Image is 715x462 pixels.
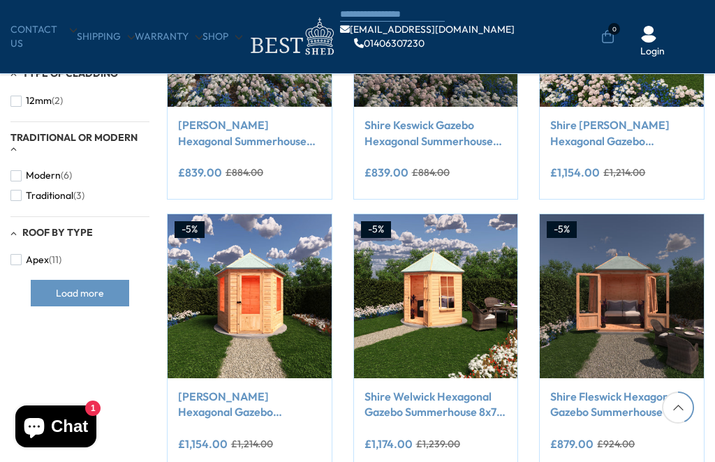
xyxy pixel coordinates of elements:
[10,131,138,144] span: Traditional or Modern
[10,165,72,186] button: Modern
[364,167,408,178] ins: £839.00
[178,117,321,149] a: [PERSON_NAME] Hexagonal Summerhouse 6x6 12mm Cladding
[361,221,391,238] div: -5%
[26,170,61,181] span: Modern
[49,254,61,266] span: (11)
[364,389,508,420] a: Shire Welwick Hexagonal Gazebo Summerhouse 8x7 12mm Cladding
[10,23,77,50] a: CONTACT US
[364,117,508,149] a: Shire Keswick Gazebo Hexagonal Summerhouse 6x6 12mm Cladding
[11,405,101,451] inbox-online-store-chat: Shopify online store chat
[242,14,340,59] img: logo
[226,167,263,177] del: £884.00
[10,250,61,270] button: Apex
[364,438,413,449] ins: £1,174.00
[52,95,63,107] span: (2)
[22,226,93,239] span: Roof By Type
[73,190,84,202] span: (3)
[231,439,273,449] del: £1,214.00
[354,38,425,48] a: 01406307230
[550,167,600,178] ins: £1,154.00
[640,45,665,59] a: Login
[26,95,52,107] span: 12mm
[175,221,205,238] div: -5%
[412,167,450,177] del: £884.00
[603,167,645,177] del: £1,214.00
[202,30,242,44] a: Shop
[547,221,577,238] div: -5%
[550,117,693,149] a: Shire [PERSON_NAME] Hexagonal Gazebo Summerhouse 8x7 12mm Cladding
[61,170,72,181] span: (6)
[178,167,222,178] ins: £839.00
[26,190,73,202] span: Traditional
[10,186,84,206] button: Traditional
[178,389,321,420] a: [PERSON_NAME] Hexagonal Gazebo Summerhouse 8x7 12mm Cladding
[601,30,614,44] a: 0
[178,438,228,449] ins: £1,154.00
[550,438,594,449] ins: £879.00
[597,439,635,449] del: £924.00
[340,24,515,34] a: [EMAIL_ADDRESS][DOMAIN_NAME]
[416,439,460,449] del: £1,239.00
[77,30,135,44] a: Shipping
[26,254,49,266] span: Apex
[56,288,104,298] span: Load more
[31,280,129,306] button: Load more
[135,30,202,44] a: Warranty
[608,23,620,35] span: 0
[640,26,657,43] img: User Icon
[550,389,693,420] a: Shire Fleswick Hexagonal Gazebo Summerhouse 8x7 Double doors 12mm Cladding
[10,91,63,111] button: 12mm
